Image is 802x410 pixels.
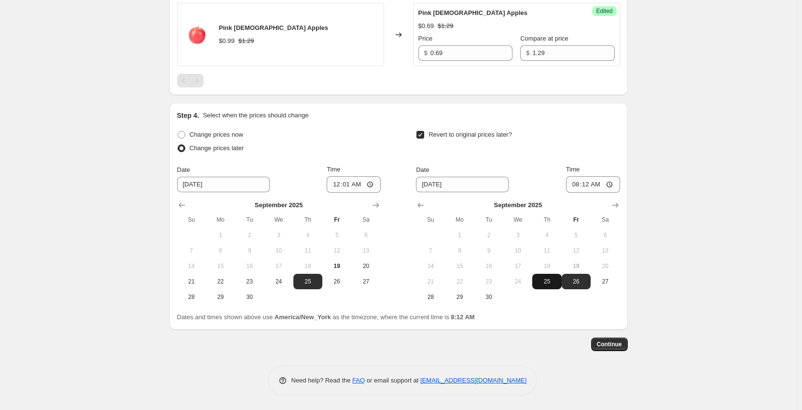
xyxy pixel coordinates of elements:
[536,231,557,239] span: 4
[177,274,206,289] button: Sunday September 21 2025
[177,212,206,227] th: Sunday
[438,21,454,31] strike: $1.29
[206,243,235,258] button: Monday September 8 2025
[429,131,512,138] span: Revert to original prices later?
[566,262,587,270] span: 19
[532,274,561,289] button: Thursday September 25 2025
[566,278,587,285] span: 26
[293,258,322,274] button: Thursday September 18 2025
[418,35,433,42] span: Price
[591,338,628,351] button: Continue
[596,7,612,15] span: Edited
[203,111,308,120] p: Select when the prices should change
[181,262,202,270] span: 14
[327,166,340,173] span: Time
[190,144,244,152] span: Change prices later
[449,293,470,301] span: 29
[595,262,616,270] span: 20
[206,227,235,243] button: Monday September 1 2025
[206,289,235,305] button: Monday September 29 2025
[293,274,322,289] button: Thursday September 25 2025
[474,212,503,227] th: Tuesday
[474,274,503,289] button: Tuesday September 23 2025
[206,274,235,289] button: Monday September 22 2025
[507,231,528,239] span: 3
[177,166,190,173] span: Date
[235,243,264,258] button: Tuesday September 9 2025
[177,177,270,192] input: 9/19/2025
[591,258,620,274] button: Saturday September 20 2025
[235,274,264,289] button: Tuesday September 23 2025
[369,198,383,212] button: Show next month, October 2025
[503,274,532,289] button: Wednesday September 24 2025
[181,247,202,254] span: 7
[595,247,616,254] span: 13
[449,216,470,224] span: Mo
[474,243,503,258] button: Tuesday September 9 2025
[445,258,474,274] button: Monday September 15 2025
[591,274,620,289] button: Saturday September 27 2025
[351,243,380,258] button: Saturday September 13 2025
[235,258,264,274] button: Tuesday September 16 2025
[474,258,503,274] button: Tuesday September 16 2025
[355,262,376,270] span: 20
[503,212,532,227] th: Wednesday
[297,262,318,270] span: 18
[449,231,470,239] span: 1
[536,262,557,270] span: 18
[355,278,376,285] span: 27
[210,262,231,270] span: 15
[536,216,557,224] span: Th
[239,262,260,270] span: 16
[445,227,474,243] button: Monday September 1 2025
[238,36,254,46] strike: $1.29
[351,227,380,243] button: Saturday September 6 2025
[210,216,231,224] span: Mo
[264,258,293,274] button: Wednesday September 17 2025
[424,49,428,57] span: $
[355,231,376,239] span: 6
[264,212,293,227] th: Wednesday
[449,262,470,270] span: 15
[416,258,445,274] button: Sunday September 14 2025
[532,258,561,274] button: Thursday September 18 2025
[351,274,380,289] button: Saturday September 27 2025
[264,227,293,243] button: Wednesday September 3 2025
[566,247,587,254] span: 12
[327,176,381,193] input: 12:00
[206,258,235,274] button: Monday September 15 2025
[507,278,528,285] span: 24
[190,131,243,138] span: Change prices now
[566,176,620,193] input: 12:00
[478,262,499,270] span: 16
[595,216,616,224] span: Sa
[239,216,260,224] span: Tu
[206,212,235,227] th: Monday
[451,313,474,321] b: 8:12 AM
[322,274,351,289] button: Friday September 26 2025
[291,377,353,384] span: Need help? Read the
[268,262,289,270] span: 17
[608,198,622,212] button: Show next month, October 2025
[351,258,380,274] button: Saturday September 20 2025
[478,216,499,224] span: Tu
[562,243,591,258] button: Friday September 12 2025
[326,247,347,254] span: 12
[268,216,289,224] span: We
[478,293,499,301] span: 30
[503,243,532,258] button: Wednesday September 10 2025
[536,247,557,254] span: 11
[416,177,509,192] input: 9/19/2025
[210,247,231,254] span: 8
[478,278,499,285] span: 23
[507,262,528,270] span: 17
[445,274,474,289] button: Monday September 22 2025
[275,313,331,321] b: America/New_York
[520,35,568,42] span: Compare at price
[239,293,260,301] span: 30
[591,243,620,258] button: Saturday September 13 2025
[326,262,347,270] span: 19
[420,262,441,270] span: 14
[591,227,620,243] button: Saturday September 6 2025
[445,289,474,305] button: Monday September 29 2025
